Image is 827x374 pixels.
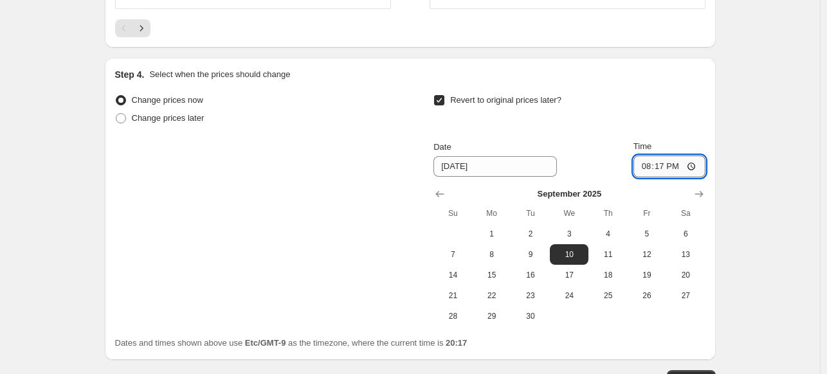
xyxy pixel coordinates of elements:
[555,290,583,301] span: 24
[473,306,511,326] button: Monday September 29 2025
[433,203,472,224] th: Sunday
[594,229,622,239] span: 4
[628,224,666,244] button: Friday September 5 2025
[439,270,467,280] span: 14
[594,290,622,301] span: 25
[690,185,708,203] button: Show next month, October 2025
[666,244,705,265] button: Saturday September 13 2025
[245,338,286,348] b: Etc/GMT-9
[473,265,511,285] button: Monday September 15 2025
[628,203,666,224] th: Friday
[555,229,583,239] span: 3
[511,285,550,306] button: Tuesday September 23 2025
[132,113,204,123] span: Change prices later
[550,224,588,244] button: Wednesday September 3 2025
[516,290,545,301] span: 23
[450,95,561,105] span: Revert to original prices later?
[132,95,203,105] span: Change prices now
[433,244,472,265] button: Sunday September 7 2025
[516,208,545,218] span: Tu
[555,208,583,218] span: We
[478,208,506,218] span: Mo
[439,208,467,218] span: Su
[439,290,467,301] span: 21
[628,285,666,306] button: Friday September 26 2025
[511,244,550,265] button: Tuesday September 9 2025
[633,270,661,280] span: 19
[473,244,511,265] button: Monday September 8 2025
[433,285,472,306] button: Sunday September 21 2025
[516,229,545,239] span: 2
[633,156,705,177] input: 12:00
[132,19,150,37] button: Next
[671,208,700,218] span: Sa
[588,224,627,244] button: Thursday September 4 2025
[431,185,449,203] button: Show previous month, August 2025
[511,306,550,326] button: Tuesday September 30 2025
[433,142,451,152] span: Date
[666,224,705,244] button: Saturday September 6 2025
[633,249,661,260] span: 12
[478,249,506,260] span: 8
[633,290,661,301] span: 26
[666,265,705,285] button: Saturday September 20 2025
[588,265,627,285] button: Thursday September 18 2025
[588,244,627,265] button: Thursday September 11 2025
[666,203,705,224] th: Saturday
[516,270,545,280] span: 16
[433,306,472,326] button: Sunday September 28 2025
[671,249,700,260] span: 13
[594,270,622,280] span: 18
[594,249,622,260] span: 11
[666,285,705,306] button: Saturday September 27 2025
[633,141,651,151] span: Time
[439,311,467,321] span: 28
[433,265,472,285] button: Sunday September 14 2025
[550,265,588,285] button: Wednesday September 17 2025
[115,338,468,348] span: Dates and times shown above use as the timezone, where the current time is
[473,224,511,244] button: Monday September 1 2025
[671,290,700,301] span: 27
[516,311,545,321] span: 30
[511,265,550,285] button: Tuesday September 16 2025
[478,229,506,239] span: 1
[433,156,557,177] input: 8/31/2025
[115,19,150,37] nav: Pagination
[628,265,666,285] button: Friday September 19 2025
[633,208,661,218] span: Fr
[473,285,511,306] button: Monday September 22 2025
[671,229,700,239] span: 6
[555,249,583,260] span: 10
[516,249,545,260] span: 9
[671,270,700,280] span: 20
[478,270,506,280] span: 15
[555,270,583,280] span: 17
[511,224,550,244] button: Tuesday September 2 2025
[478,290,506,301] span: 22
[115,68,145,81] h2: Step 4.
[628,244,666,265] button: Friday September 12 2025
[588,285,627,306] button: Thursday September 25 2025
[633,229,661,239] span: 5
[550,285,588,306] button: Wednesday September 24 2025
[473,203,511,224] th: Monday
[594,208,622,218] span: Th
[550,244,588,265] button: Wednesday September 10 2025
[550,203,588,224] th: Wednesday
[446,338,467,348] b: 20:17
[588,203,627,224] th: Thursday
[478,311,506,321] span: 29
[439,249,467,260] span: 7
[511,203,550,224] th: Tuesday
[149,68,290,81] p: Select when the prices should change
